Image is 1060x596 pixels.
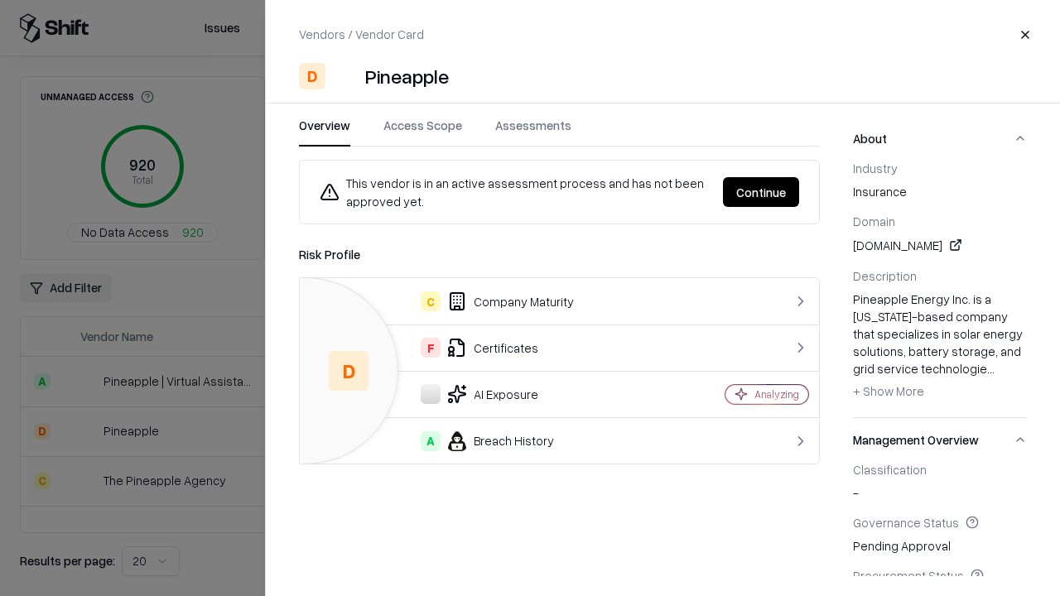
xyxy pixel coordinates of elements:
[313,431,667,451] div: Breach History
[853,214,1027,228] div: Domain
[299,63,325,89] div: D
[754,387,799,401] div: Analyzing
[853,383,924,398] span: + Show More
[853,377,924,404] button: + Show More
[365,63,449,89] div: Pineapple
[299,117,350,147] button: Overview
[853,161,1027,417] div: About
[299,26,424,43] p: Vendors / Vendor Card
[853,291,1027,405] div: Pineapple Energy Inc. is a [US_STATE]-based company that specializes in solar energy solutions, b...
[383,117,462,147] button: Access Scope
[723,177,799,207] button: Continue
[495,117,571,147] button: Assessments
[853,183,1027,200] span: insurance
[853,515,1027,530] div: Governance Status
[332,63,359,89] img: Pineapple
[320,174,710,210] div: This vendor is in an active assessment process and has not been approved yet.
[853,515,1027,555] div: Pending Approval
[853,568,1027,583] div: Procurement Status
[421,291,441,311] div: C
[853,462,1027,477] div: Classification
[853,418,1027,462] button: Management Overview
[313,291,667,311] div: Company Maturity
[853,117,1027,161] button: About
[299,244,820,264] div: Risk Profile
[313,384,667,404] div: AI Exposure
[421,431,441,451] div: A
[313,338,667,358] div: Certificates
[421,338,441,358] div: F
[987,361,995,376] span: ...
[853,161,1027,175] div: Industry
[329,351,369,391] div: D
[853,268,1027,283] div: Description
[853,462,1027,502] div: -
[853,235,1027,255] div: [DOMAIN_NAME]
